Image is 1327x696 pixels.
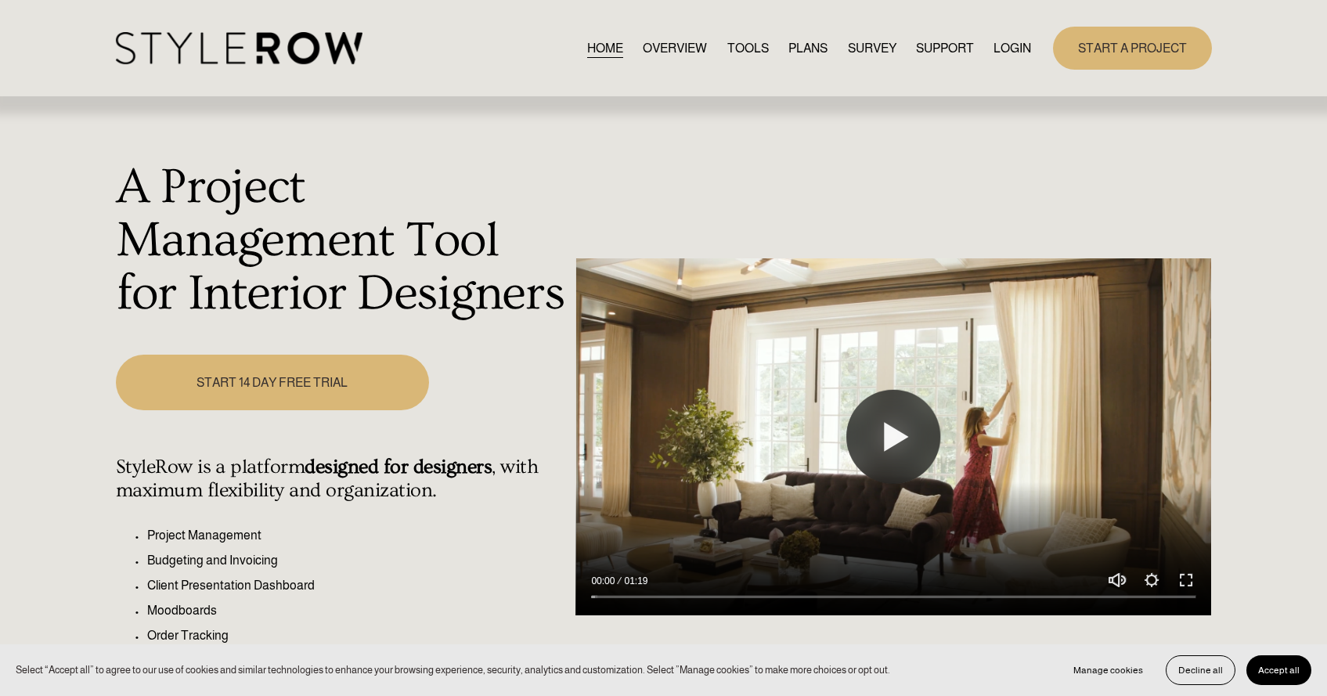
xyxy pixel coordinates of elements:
span: Accept all [1258,665,1300,676]
input: Seek [591,592,1195,603]
p: Client Presentation Dashboard [147,576,568,595]
p: Moodboards [147,601,568,620]
a: LOGIN [993,38,1031,59]
button: Manage cookies [1062,655,1155,685]
button: Decline all [1166,655,1235,685]
div: Duration [618,573,651,589]
a: SURVEY [848,38,896,59]
button: Play [846,390,940,484]
div: Current time [591,573,618,589]
span: Decline all [1178,665,1223,676]
p: Select “Accept all” to agree to our use of cookies and similar technologies to enhance your brows... [16,662,890,677]
p: Project Management [147,526,568,545]
a: OVERVIEW [643,38,707,59]
a: TOOLS [727,38,769,59]
button: Accept all [1246,655,1311,685]
a: START A PROJECT [1053,27,1212,70]
a: START 14 DAY FREE TRIAL [116,355,429,410]
a: folder dropdown [916,38,974,59]
img: StyleRow [116,32,362,64]
p: Order Tracking [147,626,568,645]
span: Manage cookies [1073,665,1143,676]
h4: StyleRow is a platform , with maximum flexibility and organization. [116,456,568,503]
span: SUPPORT [916,39,974,58]
h1: A Project Management Tool for Interior Designers [116,161,568,320]
a: HOME [587,38,623,59]
a: PLANS [788,38,828,59]
p: Budgeting and Invoicing [147,551,568,570]
strong: designed for designers [305,456,492,478]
